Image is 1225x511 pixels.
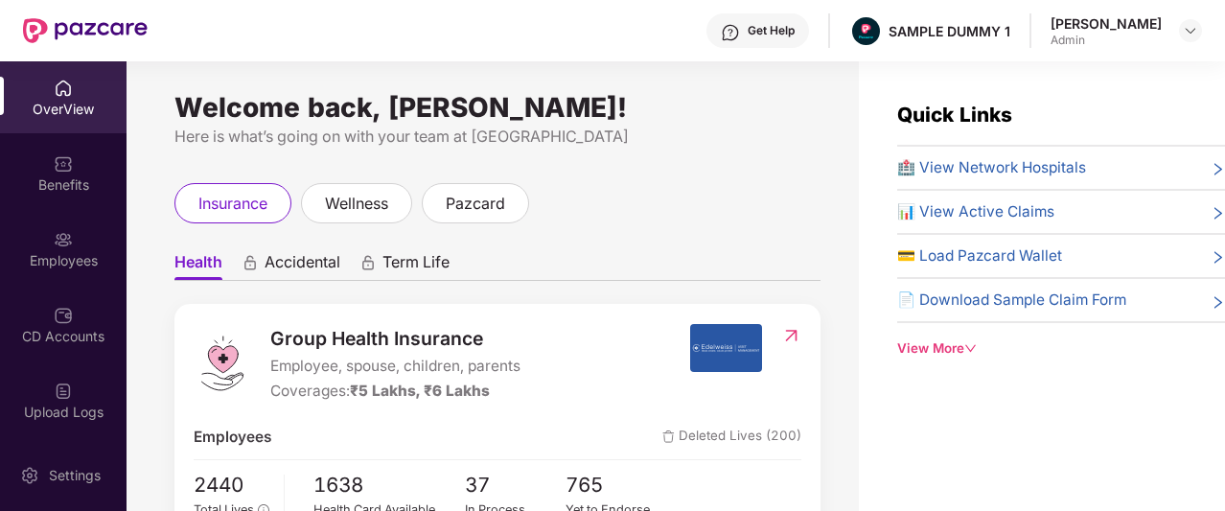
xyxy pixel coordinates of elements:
img: New Pazcare Logo [23,18,148,43]
span: Employees [194,426,271,449]
img: svg+xml;base64,PHN2ZyBpZD0iQmVuZWZpdHMiIHhtbG5zPSJodHRwOi8vd3d3LnczLm9yZy8yMDAwL3N2ZyIgd2lkdGg9Ij... [54,154,73,174]
img: svg+xml;base64,PHN2ZyBpZD0iSGVscC0zMngzMiIgeG1sbnM9Imh0dHA6Ly93d3cudzMub3JnLzIwMDAvc3ZnIiB3aWR0aD... [721,23,740,42]
span: 🏥 View Network Hospitals [897,156,1086,179]
img: logo [194,335,251,392]
span: right [1211,160,1225,179]
span: right [1211,248,1225,267]
div: Here is what’s going on with your team at [GEOGRAPHIC_DATA] [174,125,821,149]
span: 📄 Download Sample Claim Form [897,289,1126,312]
img: svg+xml;base64,PHN2ZyBpZD0iVXBsb2FkX0xvZ3MiIGRhdGEtbmFtZT0iVXBsb2FkIExvZ3MiIHhtbG5zPSJodHRwOi8vd3... [54,382,73,401]
img: deleteIcon [662,430,675,443]
div: animation [359,254,377,271]
div: Coverages: [270,380,520,403]
span: down [964,342,977,355]
span: 1638 [313,470,465,501]
img: svg+xml;base64,PHN2ZyBpZD0iRHJvcGRvd24tMzJ4MzIiIHhtbG5zPSJodHRwOi8vd3d3LnczLm9yZy8yMDAwL3N2ZyIgd2... [1183,23,1198,38]
span: insurance [198,192,267,216]
img: RedirectIcon [781,326,801,345]
div: Get Help [748,23,795,38]
div: [PERSON_NAME] [1051,14,1162,33]
div: animation [242,254,259,271]
img: svg+xml;base64,PHN2ZyBpZD0iSG9tZSIgeG1sbnM9Imh0dHA6Ly93d3cudzMub3JnLzIwMDAvc3ZnIiB3aWR0aD0iMjAiIG... [54,79,73,98]
span: Quick Links [897,103,1012,127]
img: svg+xml;base64,PHN2ZyBpZD0iQ0RfQWNjb3VudHMiIGRhdGEtbmFtZT0iQ0QgQWNjb3VudHMiIHhtbG5zPSJodHRwOi8vd3... [54,306,73,325]
span: 37 [465,470,566,501]
span: Accidental [265,252,340,280]
img: insurerIcon [690,324,762,372]
span: Health [174,252,222,280]
span: Group Health Insurance [270,324,520,353]
div: View More [897,338,1225,359]
span: Deleted Lives (200) [662,426,801,449]
span: 💳 Load Pazcard Wallet [897,244,1062,267]
span: 📊 View Active Claims [897,200,1054,223]
span: 765 [566,470,667,501]
span: Term Life [382,252,450,280]
div: Welcome back, [PERSON_NAME]! [174,100,821,115]
img: Pazcare_Alternative_logo-01-01.png [852,17,880,45]
span: right [1211,292,1225,312]
span: wellness [325,192,388,216]
div: SAMPLE DUMMY 1 [889,22,1010,40]
span: right [1211,204,1225,223]
span: ₹5 Lakhs, ₹6 Lakhs [350,382,490,400]
img: svg+xml;base64,PHN2ZyBpZD0iU2V0dGluZy0yMHgyMCIgeG1sbnM9Imh0dHA6Ly93d3cudzMub3JnLzIwMDAvc3ZnIiB3aW... [20,466,39,485]
img: svg+xml;base64,PHN2ZyBpZD0iRW1wbG95ZWVzIiB4bWxucz0iaHR0cDovL3d3dy53My5vcmcvMjAwMC9zdmciIHdpZHRoPS... [54,230,73,249]
span: 2440 [194,470,269,501]
span: pazcard [446,192,505,216]
div: Settings [43,466,106,485]
div: Admin [1051,33,1162,48]
span: Employee, spouse, children, parents [270,355,520,378]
